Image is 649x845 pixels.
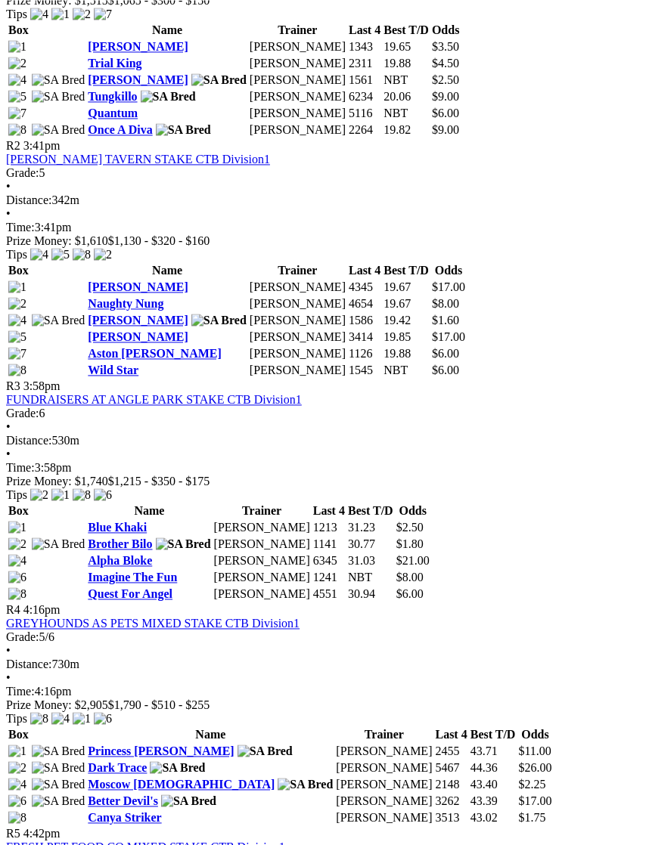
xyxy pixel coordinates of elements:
th: Trainer [249,23,346,38]
a: Trial King [88,57,141,70]
td: [PERSON_NAME] [249,296,346,311]
td: 43.71 [470,744,517,759]
a: [PERSON_NAME] [88,330,188,343]
img: SA Bred [32,778,85,791]
a: Canya Striker [88,811,161,824]
td: 6234 [348,89,381,104]
img: 4 [8,778,26,791]
span: Distance: [6,434,51,447]
div: 6 [6,407,643,420]
td: 2264 [348,122,381,138]
td: 1213 [312,520,346,535]
th: Best T/D [383,263,430,278]
td: 1586 [348,313,381,328]
td: 43.40 [470,777,517,792]
span: $11.00 [518,744,551,757]
td: 4345 [348,280,381,295]
span: $1,790 - $510 - $255 [108,698,210,711]
td: NBT [383,73,430,88]
a: Quantum [88,107,138,119]
td: 44.36 [470,760,517,775]
td: 2311 [348,56,381,71]
th: Best T/D [470,727,517,742]
img: 1 [8,40,26,54]
a: [PERSON_NAME] [88,73,188,86]
span: 3:58pm [23,379,61,392]
th: Name [87,727,334,742]
th: Odds [396,503,430,518]
span: $1,215 - $350 - $175 [108,475,210,487]
a: Moscow [DEMOGRAPHIC_DATA] [88,778,275,791]
th: Name [87,23,247,38]
th: Last 4 [434,727,467,742]
td: 43.02 [470,810,517,825]
td: 19.67 [383,296,430,311]
span: R4 [6,603,20,616]
img: 2 [8,761,26,775]
td: [PERSON_NAME] [249,122,346,138]
span: Distance: [6,658,51,670]
td: [PERSON_NAME] [249,363,346,378]
img: 5 [8,90,26,104]
th: Best T/D [347,503,394,518]
img: 8 [73,248,91,262]
img: 6 [94,488,112,502]
img: 8 [8,587,26,601]
td: 2455 [434,744,467,759]
a: Quest For Angel [88,587,172,600]
img: SA Bred [161,794,216,808]
span: $1.75 [518,811,545,824]
img: SA Bred [141,90,196,104]
span: 4:42pm [23,827,61,840]
span: Distance: [6,193,51,206]
th: Last 4 [348,263,381,278]
img: SA Bred [32,123,85,137]
th: Name [87,503,211,518]
span: 4:16pm [23,603,61,616]
div: 3:58pm [6,461,643,475]
th: Odds [431,23,460,38]
span: • [6,207,11,220]
th: Trainer [249,263,346,278]
div: 4:16pm [6,685,643,698]
span: Time: [6,685,35,698]
a: [PERSON_NAME] TAVERN STAKE CTB Division1 [6,153,270,166]
th: Odds [517,727,552,742]
a: [PERSON_NAME] [88,280,188,293]
div: Prize Money: $2,905 [6,698,643,712]
td: [PERSON_NAME] [213,587,311,602]
img: 2 [8,57,26,70]
img: 4 [30,8,48,21]
td: 1343 [348,39,381,54]
th: Last 4 [312,503,346,518]
td: [PERSON_NAME] [335,760,433,775]
img: 8 [8,364,26,377]
span: $6.00 [396,587,424,600]
span: $8.00 [396,571,424,583]
span: • [6,671,11,684]
td: [PERSON_NAME] [335,744,433,759]
img: 6 [8,794,26,808]
td: 4551 [312,587,346,602]
img: 1 [51,8,70,21]
td: 1126 [348,346,381,361]
a: Blue Khaki [88,521,147,534]
img: SA Bred [32,73,85,87]
span: $6.00 [432,107,459,119]
td: 4654 [348,296,381,311]
a: Tungkillo [88,90,137,103]
img: 7 [8,347,26,361]
td: 19.88 [383,346,430,361]
a: Dark Trace [88,761,147,774]
span: $9.00 [432,90,459,103]
td: 3513 [434,810,467,825]
td: 6345 [312,553,346,568]
img: 1 [8,521,26,534]
img: SA Bred [156,537,211,551]
td: [PERSON_NAME] [335,810,433,825]
img: SA Bred [278,778,333,791]
td: 20.06 [383,89,430,104]
img: 6 [8,571,26,584]
td: [PERSON_NAME] [249,73,346,88]
img: SA Bred [32,537,85,551]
